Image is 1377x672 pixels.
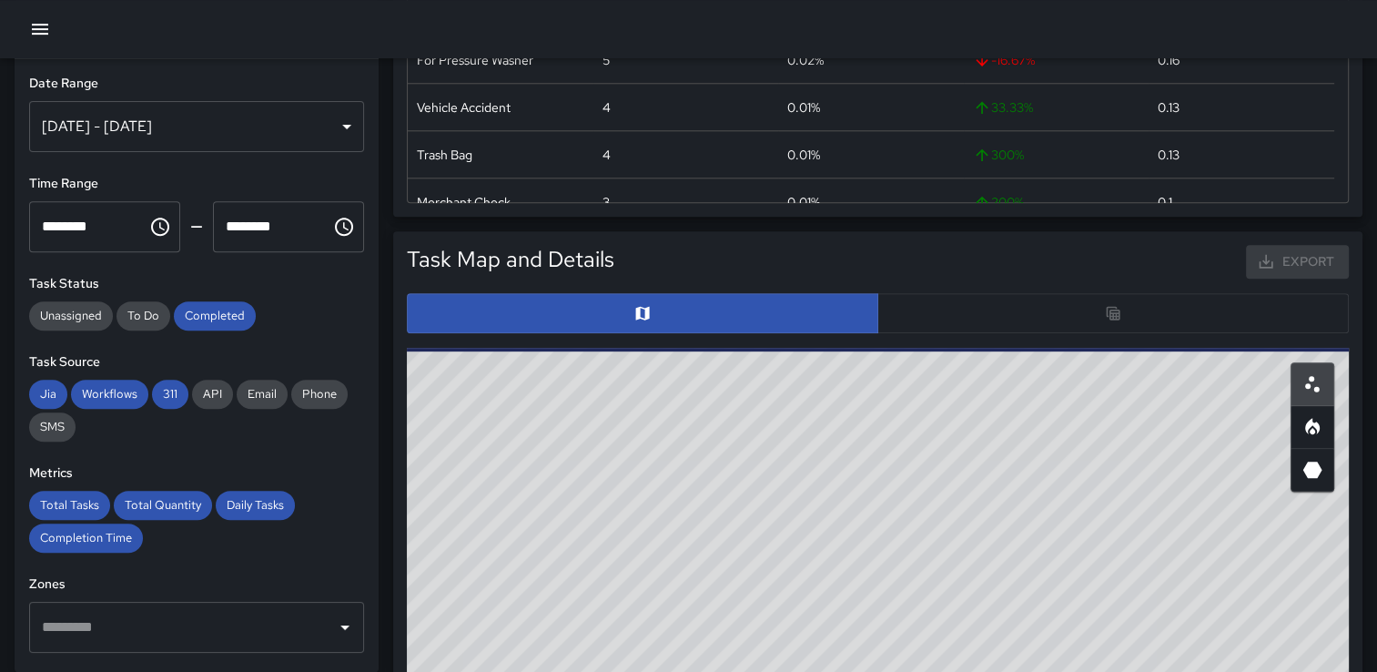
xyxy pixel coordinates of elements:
div: Merchant Check [417,193,511,211]
span: SMS [29,419,76,434]
span: 33.33 % [973,98,1033,117]
span: Workflows [71,386,148,402]
svg: Scatterplot [1301,373,1323,395]
div: Jia [29,380,67,409]
svg: 3D Heatmap [1301,459,1323,481]
span: Completed [174,308,256,323]
div: Completed [174,301,256,331]
div: SMS [29,412,76,442]
div: Trash Bag [417,146,472,164]
span: Completion Time [29,530,143,545]
div: 4 [602,98,611,117]
div: 0.13 [1158,98,1180,117]
div: 3 [602,193,610,211]
h6: Time Range [29,174,364,194]
h5: Task Map and Details [407,245,614,274]
button: Choose time, selected time is 11:59 PM [326,209,362,245]
div: 5 [602,51,610,69]
span: API [192,386,233,402]
div: API [192,380,233,409]
button: Open [332,615,358,640]
span: -16.67 % [973,51,1035,69]
span: Email [237,386,288,402]
div: Completion Time [29,524,143,553]
div: [DATE] - [DATE] [29,101,364,152]
span: Jia [29,386,67,402]
div: Unassigned [29,301,113,331]
div: Vehicle Accident [417,98,511,117]
div: 0.1 [1158,193,1172,211]
span: To Do [116,308,170,323]
div: 0.02% [787,51,824,69]
button: Scatterplot [1291,362,1334,406]
button: Heatmap [1291,405,1334,449]
h6: Date Range [29,74,364,94]
span: 311 [152,386,188,402]
div: Total Tasks [29,491,110,520]
button: 3D Heatmap [1291,448,1334,492]
div: 4 [602,146,611,164]
span: Unassigned [29,308,113,323]
span: 200 % [973,193,1024,211]
span: Total Tasks [29,497,110,513]
div: Workflows [71,380,148,409]
button: Choose time, selected time is 12:00 AM [142,209,178,245]
svg: Heatmap [1301,416,1323,438]
h6: Task Status [29,274,364,294]
div: For Pressure Washer [417,51,533,69]
div: Daily Tasks [216,491,295,520]
div: Total Quantity [114,491,212,520]
div: 0.01% [787,146,820,164]
div: To Do [116,301,170,331]
span: Total Quantity [114,497,212,513]
div: Phone [291,380,348,409]
h6: Task Source [29,352,364,372]
span: Daily Tasks [216,497,295,513]
h6: Metrics [29,463,364,484]
div: 0.01% [787,98,820,117]
span: 300 % [973,146,1024,164]
div: 0.01% [787,193,820,211]
div: 0.16 [1158,51,1180,69]
div: 0.13 [1158,146,1180,164]
div: 311 [152,380,188,409]
div: Email [237,380,288,409]
h6: Zones [29,575,364,595]
span: Phone [291,386,348,402]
